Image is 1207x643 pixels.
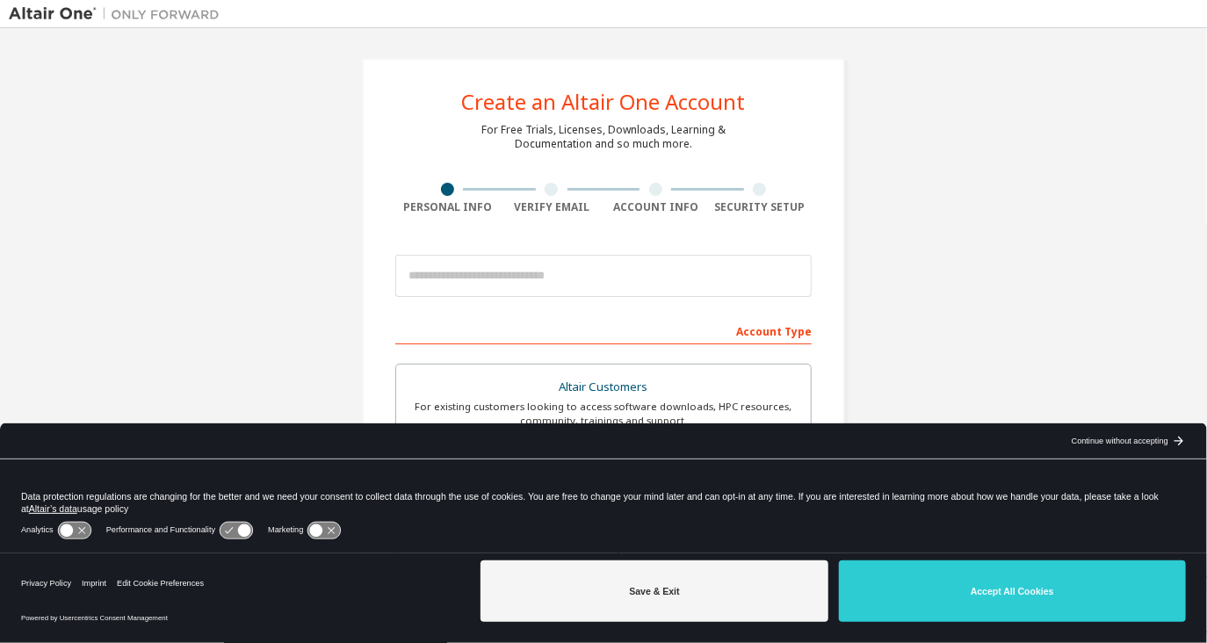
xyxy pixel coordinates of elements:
[500,200,604,214] div: Verify Email
[603,200,708,214] div: Account Info
[395,200,500,214] div: Personal Info
[9,5,228,23] img: Altair One
[481,123,726,151] div: For Free Trials, Licenses, Downloads, Learning & Documentation and so much more.
[407,375,800,400] div: Altair Customers
[395,316,812,344] div: Account Type
[708,200,813,214] div: Security Setup
[462,91,746,112] div: Create an Altair One Account
[407,400,800,428] div: For existing customers looking to access software downloads, HPC resources, community, trainings ...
